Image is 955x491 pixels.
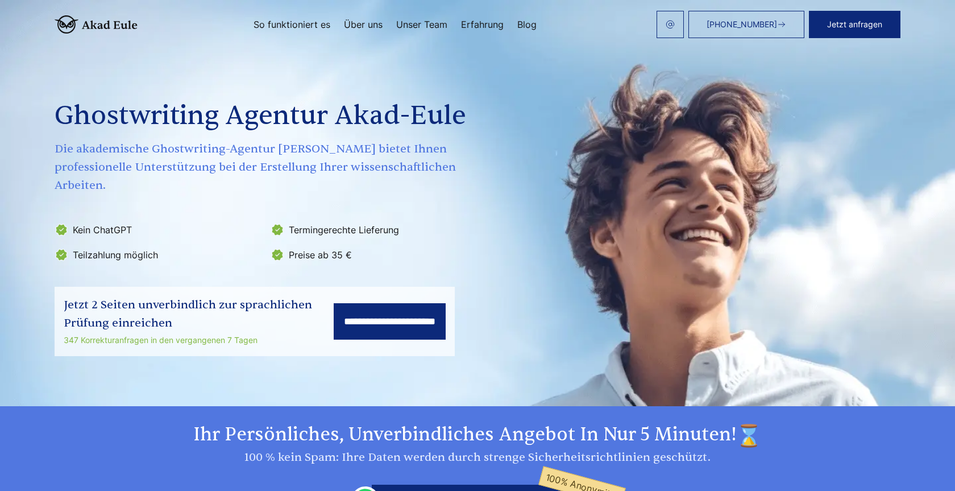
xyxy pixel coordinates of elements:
[271,221,480,239] li: Termingerechte Lieferung
[55,140,482,195] span: Die akademische Ghostwriting-Agentur [PERSON_NAME] bietet Ihnen professionelle Unterstützung bei ...
[344,20,383,29] a: Über uns
[737,423,762,448] img: time
[64,333,334,347] div: 347 Korrekturanfragen in den vergangenen 7 Tagen
[517,20,537,29] a: Blog
[707,20,777,29] span: [PHONE_NUMBER]
[55,221,264,239] li: Kein ChatGPT
[55,15,138,34] img: logo
[666,20,675,29] img: email
[64,296,334,332] div: Jetzt 2 Seiten unverbindlich zur sprachlichen Prüfung einreichen
[809,11,900,38] button: Jetzt anfragen
[271,246,480,264] li: Preise ab 35 €
[55,448,900,467] div: 100 % kein Spam: Ihre Daten werden durch strenge Sicherheitsrichtlinien geschützt.
[254,20,330,29] a: So funktioniert es
[55,423,900,448] h2: Ihr persönliches, unverbindliches Angebot in nur 5 Minuten!
[396,20,447,29] a: Unser Team
[55,246,264,264] li: Teilzahlung möglich
[461,20,504,29] a: Erfahrung
[55,96,482,137] h1: Ghostwriting Agentur Akad-Eule
[688,11,804,38] a: [PHONE_NUMBER]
